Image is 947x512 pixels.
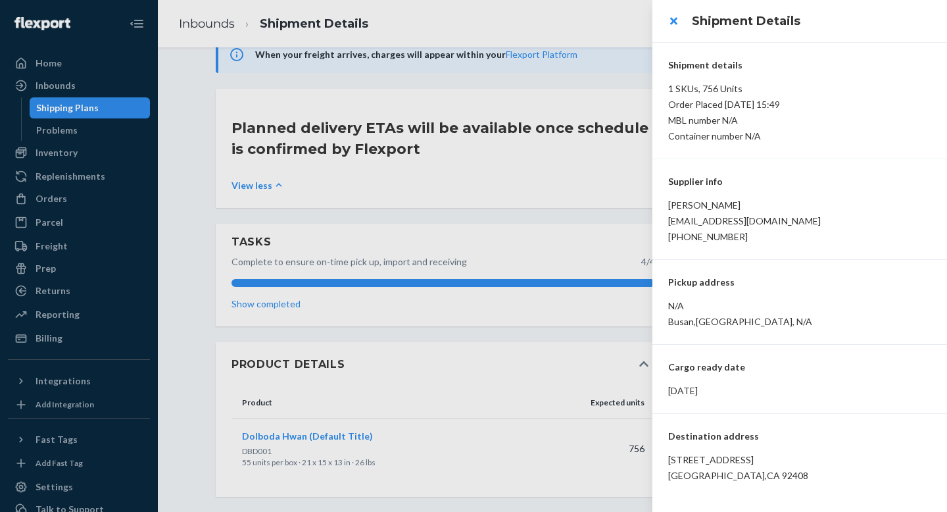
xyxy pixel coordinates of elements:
p: [STREET_ADDRESS] [668,453,931,467]
p: [GEOGRAPHIC_DATA] , CA 92408 [668,469,931,482]
p: MBL number N/A [668,114,931,127]
p: Container number N/A [668,130,931,143]
p: [DATE] [668,384,931,397]
p: Shipment details [668,59,931,72]
p: Cargo ready date [668,361,931,374]
p: N/A [668,299,931,313]
p: [EMAIL_ADDRESS][DOMAIN_NAME] [668,215,931,228]
p: [PHONE_NUMBER] [668,230,931,243]
p: 1 SKUs, 756 Units [668,82,931,95]
h1: Shipment Details [692,13,931,30]
p: [PERSON_NAME] [668,199,931,212]
p: Supplier info [668,175,931,188]
p: Order Placed [DATE] 15:49 [668,98,931,111]
p: Destination address [668,430,931,443]
button: close [660,8,687,34]
p: Pickup address [668,276,931,289]
span: Chat [31,9,58,21]
p: Busan , [GEOGRAPHIC_DATA] , N/A [668,315,931,328]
